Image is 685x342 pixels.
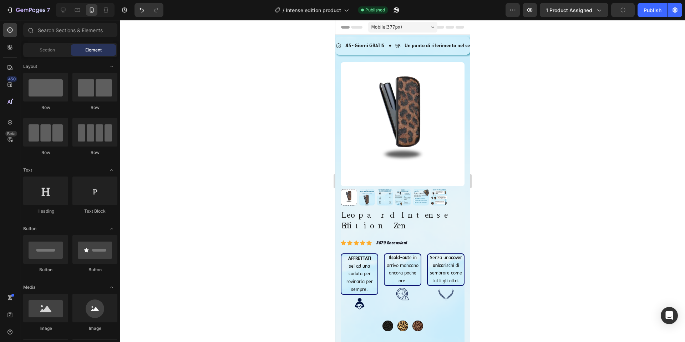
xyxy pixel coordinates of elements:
div: Open Intercom Messenger [661,307,678,324]
p: sei ad una caduta per rovinarla per sempre. [7,243,41,273]
img: image_demo.jpg [15,275,33,293]
strong: sold-out [56,235,74,240]
strong: AFFRETTATI [13,236,36,241]
div: Image [23,325,68,332]
button: Carousel Back Arrow [11,173,20,182]
span: Published [365,7,385,13]
button: 1 product assigned [540,3,608,17]
div: Row [72,149,117,156]
div: Beta [5,131,17,137]
img: image_demo.jpg [102,266,120,284]
span: 1 product assigned [546,6,592,14]
iframe: Design area [335,20,470,342]
span: Toggle open [106,223,117,234]
button: Publish [638,3,668,17]
span: Toggle open [106,164,117,176]
div: Undo/Redo [135,3,163,17]
button: Carousel Next Arrow [115,173,123,182]
div: Publish [644,6,661,14]
div: Button [72,267,117,273]
div: Button [23,267,68,273]
input: Search Sections & Elements [23,23,117,37]
h1: Leopard Intense Edition Zen [5,189,129,212]
div: Row [23,149,68,156]
div: Image [72,325,117,332]
button: Carousel Next Arrow [114,100,123,109]
p: Senza una rischi di sembrare come tutti gli altri. [92,234,128,265]
p: Il e in arrivo mancano ancora poche ore. [49,234,85,265]
span: Media [23,284,36,291]
strong: cover unica [97,235,127,248]
p: 7 [47,6,50,14]
div: Row [72,104,117,111]
button: 7 [3,3,53,17]
div: 450 [7,76,17,82]
p: 3079 Recensioni [41,220,72,226]
span: Text [23,167,32,173]
div: Heading [23,208,68,214]
span: Button [23,225,36,232]
span: Toggle open [106,61,117,72]
span: Element [85,47,102,53]
span: / [283,6,284,14]
div: Row [23,104,68,111]
span: Toggle open [106,282,117,293]
img: image_demo.jpg [59,266,76,284]
div: Text Block [72,208,117,214]
span: Section [40,47,55,53]
span: Intense edition product [286,6,341,14]
span: Layout [23,63,37,70]
button: Carousel Back Arrow [11,100,20,109]
p: Un punto di riferimento nel settore [69,21,145,30]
